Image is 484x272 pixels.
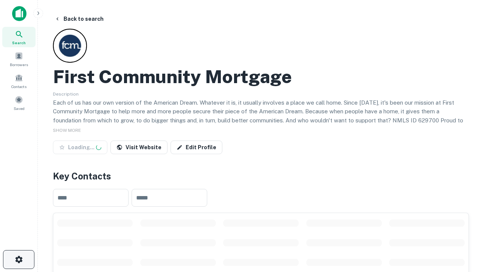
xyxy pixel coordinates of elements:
a: Edit Profile [171,141,222,154]
a: Saved [2,93,36,113]
a: Visit Website [110,141,168,154]
button: Back to search [51,12,107,26]
img: capitalize-icon.png [12,6,26,21]
span: Description [53,91,79,97]
a: Search [2,27,36,47]
h4: Key Contacts [53,169,469,183]
h2: First Community Mortgage [53,66,292,88]
span: Borrowers [10,62,28,68]
span: Search [12,40,26,46]
span: SHOW MORE [53,128,81,133]
a: Contacts [2,71,36,91]
p: Each of us has our own version of the American Dream. Whatever it is, it usually involves a place... [53,98,469,134]
a: Borrowers [2,49,36,69]
span: Saved [14,105,25,111]
iframe: Chat Widget [446,187,484,224]
span: Contacts [11,83,26,90]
